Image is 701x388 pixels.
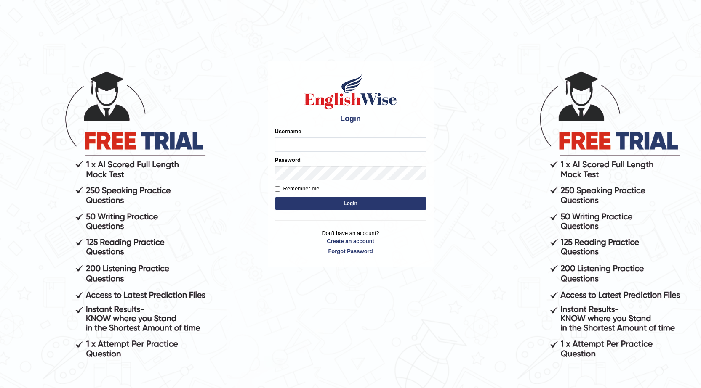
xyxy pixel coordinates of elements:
[275,185,320,193] label: Remember me
[275,237,426,245] a: Create an account
[275,127,301,135] label: Username
[275,197,426,210] button: Login
[303,73,399,111] img: Logo of English Wise sign in for intelligent practice with AI
[275,186,280,192] input: Remember me
[275,247,426,255] a: Forgot Password
[275,115,426,123] h4: Login
[275,156,301,164] label: Password
[275,229,426,255] p: Don't have an account?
